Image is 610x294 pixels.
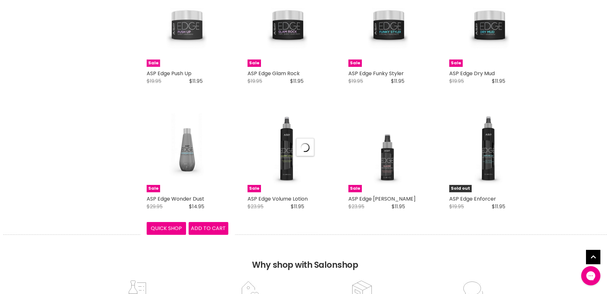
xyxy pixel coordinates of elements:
[191,225,226,232] span: Add to cart
[449,111,531,192] a: ASP Edge Enforcer Sold out
[578,264,604,288] iframe: Gorgias live chat messenger
[391,77,404,85] span: $11.95
[449,185,472,192] span: Sold out
[348,111,430,192] a: ASP Edge Glazer Sale
[248,195,308,203] a: ASP Edge Volume Lotion
[189,203,204,210] span: $14.95
[392,203,405,210] span: $11.95
[248,203,264,210] span: $23.95
[449,70,495,77] a: ASP Edge Dry Mud
[492,77,505,85] span: $11.95
[449,111,531,192] img: ASP Edge Enforcer
[492,203,505,210] span: $11.95
[449,77,464,85] span: $19.95
[147,60,160,67] span: Sale
[290,77,304,85] span: $11.95
[348,70,404,77] a: ASP Edge Funky Styler
[348,111,430,192] img: ASP Edge Glazer
[449,60,463,67] span: Sale
[189,222,228,235] button: Add to cart
[147,185,160,192] span: Sale
[348,185,362,192] span: Sale
[586,250,600,264] a: Back to top
[586,250,600,266] span: Back to top
[449,195,496,203] a: ASP Edge Enforcer
[348,195,416,203] a: ASP Edge [PERSON_NAME]
[147,70,191,77] a: ASP Edge Push Up
[248,70,300,77] a: ASP Edge Glam Rock
[147,111,228,192] a: ASP Edge Wonder Dust Sale
[147,77,161,85] span: $19.95
[248,77,262,85] span: $19.95
[147,222,186,235] button: Quick shop
[348,60,362,67] span: Sale
[248,60,261,67] span: Sale
[248,111,329,192] img: ASP Edge Volume Lotion
[189,77,203,85] span: $11.95
[147,111,228,192] img: ASP Edge Wonder Dust
[291,203,304,210] span: $11.95
[147,203,163,210] span: $29.95
[147,195,204,203] a: ASP Edge Wonder Dust
[248,111,329,192] a: ASP Edge Volume Lotion Sale
[449,203,464,210] span: $19.95
[3,234,607,280] h2: Why shop with Salonshop
[348,203,364,210] span: $23.95
[248,185,261,192] span: Sale
[348,77,363,85] span: $19.95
